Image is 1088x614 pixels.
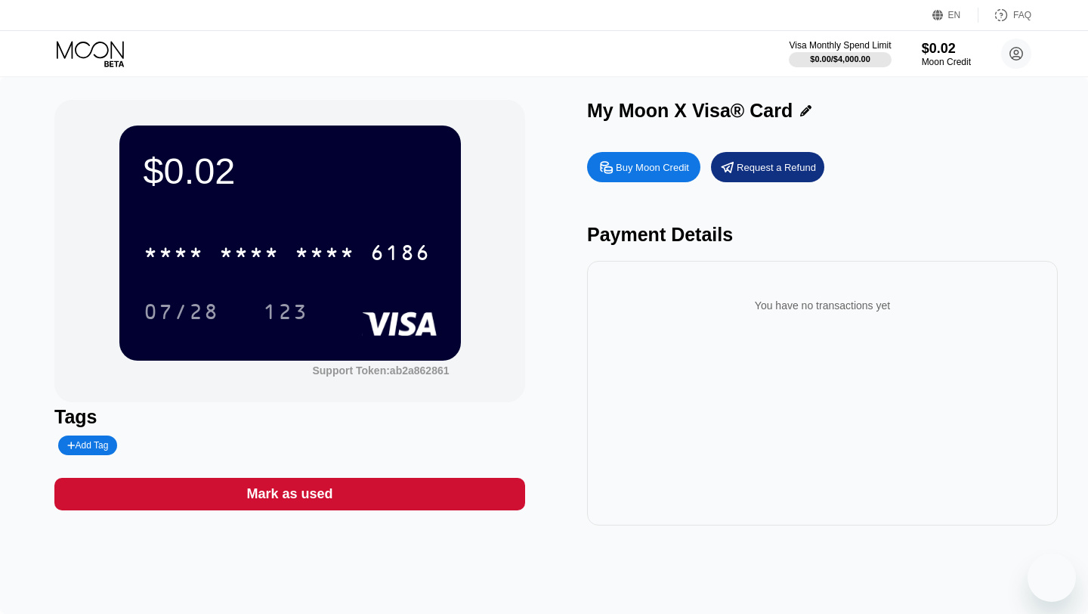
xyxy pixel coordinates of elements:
[58,436,117,455] div: Add Tag
[1028,554,1076,602] iframe: Button to launch messaging window
[810,54,870,64] div: $0.00 / $4,000.00
[978,8,1031,23] div: FAQ
[587,224,1058,246] div: Payment Details
[711,152,824,182] div: Request a Refund
[54,406,525,428] div: Tags
[922,41,971,67] div: $0.02Moon Credit
[932,8,978,23] div: EN
[789,40,891,51] div: Visa Monthly Spend Limit
[252,293,320,330] div: 123
[312,364,449,377] div: Support Token: ab2a862861
[587,100,793,122] div: My Moon X Visa® Card
[144,150,437,192] div: $0.02
[587,152,700,182] div: Buy Moon Credit
[1013,10,1031,20] div: FAQ
[246,485,332,503] div: Mark as used
[922,57,971,67] div: Moon Credit
[263,302,308,326] div: 123
[599,284,1046,327] div: You have no transactions yet
[370,243,431,267] div: 6186
[737,161,816,174] div: Request a Refund
[144,302,219,326] div: 07/28
[54,478,525,510] div: Mark as used
[132,293,230,330] div: 07/28
[948,10,961,20] div: EN
[616,161,689,174] div: Buy Moon Credit
[67,440,108,451] div: Add Tag
[789,40,891,67] div: Visa Monthly Spend Limit$0.00/$4,000.00
[312,364,449,377] div: Support Token:ab2a862861
[922,41,971,57] div: $0.02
